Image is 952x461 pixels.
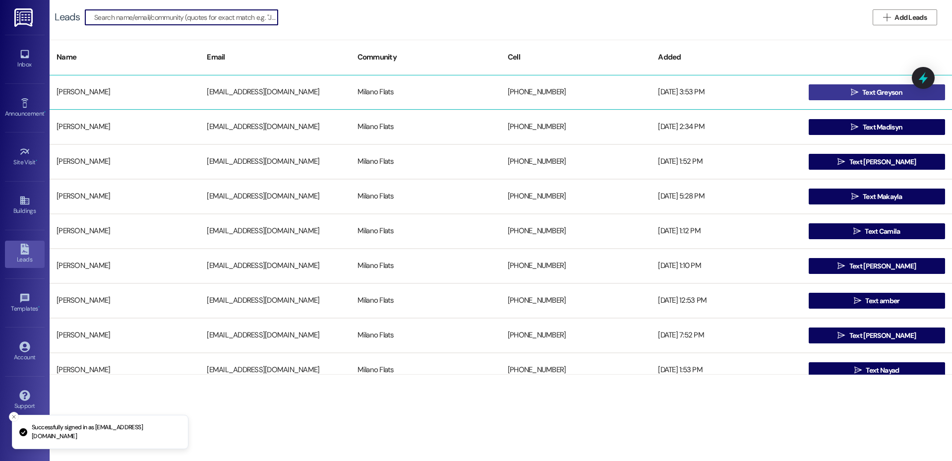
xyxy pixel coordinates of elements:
[651,45,801,69] div: Added
[200,291,350,311] div: [EMAIL_ADDRESS][DOMAIN_NAME]
[5,338,45,365] a: Account
[851,88,858,96] i: 
[351,291,501,311] div: Milano Flats
[851,193,859,200] i: 
[351,45,501,69] div: Community
[651,82,801,102] div: [DATE] 3:53 PM
[865,296,899,306] span: Text amber
[351,117,501,137] div: Milano Flats
[5,290,45,317] a: Templates •
[200,256,350,276] div: [EMAIL_ADDRESS][DOMAIN_NAME]
[651,117,801,137] div: [DATE] 2:34 PM
[501,82,651,102] div: [PHONE_NUMBER]
[5,46,45,72] a: Inbox
[501,326,651,345] div: [PHONE_NUMBER]
[651,152,801,172] div: [DATE] 1:52 PM
[865,226,900,237] span: Text Camila
[351,326,501,345] div: Milano Flats
[50,152,200,172] div: [PERSON_NAME]
[50,187,200,206] div: [PERSON_NAME]
[5,241,45,267] a: Leads
[14,8,35,27] img: ResiDesk Logo
[50,117,200,137] div: [PERSON_NAME]
[351,187,501,206] div: Milano Flats
[5,387,45,414] a: Support
[863,192,902,202] span: Text Makayla
[501,360,651,380] div: [PHONE_NUMBER]
[55,12,80,22] div: Leads
[351,221,501,241] div: Milano Flats
[501,117,651,137] div: [PHONE_NUMBER]
[501,45,651,69] div: Cell
[651,187,801,206] div: [DATE] 5:28 PM
[837,158,845,166] i: 
[501,221,651,241] div: [PHONE_NUMBER]
[853,227,861,235] i: 
[5,192,45,219] a: Buildings
[36,157,37,164] span: •
[200,187,350,206] div: [EMAIL_ADDRESS][DOMAIN_NAME]
[809,362,945,378] button: Text Nayad
[50,82,200,102] div: [PERSON_NAME]
[501,291,651,311] div: [PHONE_NUMBER]
[5,143,45,170] a: Site Visit •
[38,304,40,311] span: •
[809,223,945,239] button: Text Camila
[351,360,501,380] div: Milano Flats
[200,326,350,345] div: [EMAIL_ADDRESS][DOMAIN_NAME]
[501,187,651,206] div: [PHONE_NUMBER]
[44,109,46,116] span: •
[854,297,861,305] i: 
[866,365,899,376] span: Text Nayad
[501,152,651,172] div: [PHONE_NUMBER]
[94,10,278,24] input: Search name/email/community (quotes for exact match e.g. "John Smith")
[809,84,945,100] button: Text Greyson
[50,256,200,276] div: [PERSON_NAME]
[351,152,501,172] div: Milano Flats
[894,12,927,23] span: Add Leads
[501,256,651,276] div: [PHONE_NUMBER]
[50,221,200,241] div: [PERSON_NAME]
[200,221,350,241] div: [EMAIL_ADDRESS][DOMAIN_NAME]
[883,13,891,21] i: 
[200,360,350,380] div: [EMAIL_ADDRESS][DOMAIN_NAME]
[873,9,937,25] button: Add Leads
[849,157,916,167] span: Text [PERSON_NAME]
[809,258,945,274] button: Text [PERSON_NAME]
[351,82,501,102] div: Milano Flats
[351,256,501,276] div: Milano Flats
[862,87,903,98] span: Text Greyson
[50,326,200,345] div: [PERSON_NAME]
[651,256,801,276] div: [DATE] 1:10 PM
[849,261,916,271] span: Text [PERSON_NAME]
[809,328,945,343] button: Text [PERSON_NAME]
[9,412,19,422] button: Close toast
[200,45,350,69] div: Email
[851,123,858,131] i: 
[200,82,350,102] div: [EMAIL_ADDRESS][DOMAIN_NAME]
[809,154,945,170] button: Text [PERSON_NAME]
[837,262,845,270] i: 
[849,330,916,341] span: Text [PERSON_NAME]
[651,291,801,311] div: [DATE] 12:53 PM
[32,423,180,441] p: Successfully signed in as [EMAIL_ADDRESS][DOMAIN_NAME]
[651,326,801,345] div: [DATE] 7:52 PM
[809,119,945,135] button: Text Madisyn
[854,366,862,374] i: 
[50,45,200,69] div: Name
[50,360,200,380] div: [PERSON_NAME]
[651,221,801,241] div: [DATE] 1:12 PM
[200,117,350,137] div: [EMAIL_ADDRESS][DOMAIN_NAME]
[809,293,945,309] button: Text amber
[837,331,845,339] i: 
[651,360,801,380] div: [DATE] 1:53 PM
[200,152,350,172] div: [EMAIL_ADDRESS][DOMAIN_NAME]
[50,291,200,311] div: [PERSON_NAME]
[863,122,903,132] span: Text Madisyn
[809,189,945,204] button: Text Makayla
